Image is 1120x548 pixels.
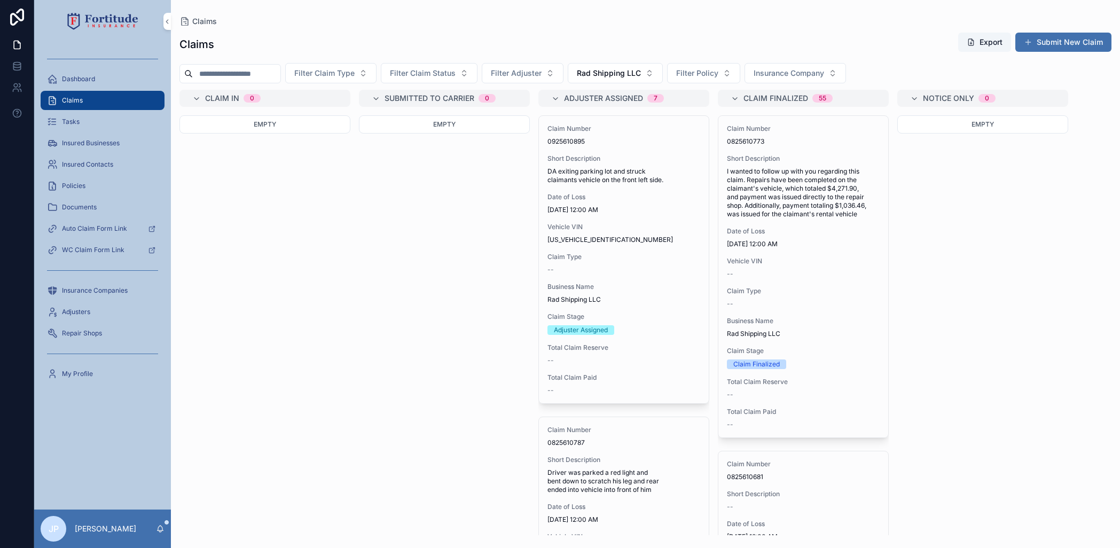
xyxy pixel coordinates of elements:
[547,223,700,231] span: Vehicle VIN
[727,473,880,481] span: 0825610681
[727,533,880,541] span: [DATE] 12:00 AM
[294,68,355,79] span: Filter Claim Type
[547,533,700,541] span: Vehicle VIN
[547,426,700,434] span: Claim Number
[727,287,880,295] span: Claim Type
[547,124,700,133] span: Claim Number
[547,439,700,447] span: 0825610787
[547,356,554,365] span: --
[538,115,709,404] a: Claim Number0925610895Short DescriptionDA exiting parking lot and struck claimants vehicle on the...
[41,69,165,89] a: Dashboard
[743,93,808,104] span: Claim Finalized
[727,317,880,325] span: Business Name
[547,283,700,291] span: Business Name
[547,193,700,201] span: Date of Loss
[547,386,554,395] span: --
[67,13,138,30] img: App logo
[547,295,700,304] span: Rad Shipping LLC
[62,329,102,338] span: Repair Shops
[745,63,846,83] button: Select Button
[547,236,700,244] span: [US_VEHICLE_IDENTIFICATION_NUMBER]
[727,137,880,146] span: 0825610773
[547,343,700,352] span: Total Claim Reserve
[547,265,554,274] span: --
[547,137,700,146] span: 0925610895
[41,198,165,217] a: Documents
[62,139,120,147] span: Insured Businesses
[547,503,700,511] span: Date of Loss
[667,63,740,83] button: Select Button
[192,16,217,27] span: Claims
[41,324,165,343] a: Repair Shops
[62,286,128,295] span: Insurance Companies
[727,270,733,278] span: --
[985,94,989,103] div: 0
[727,390,733,399] span: --
[1015,33,1111,52] button: Submit New Claim
[285,63,377,83] button: Select Button
[727,240,880,248] span: [DATE] 12:00 AM
[41,364,165,383] a: My Profile
[254,120,276,128] span: Empty
[923,93,974,104] span: Notice Only
[62,370,93,378] span: My Profile
[62,118,80,126] span: Tasks
[718,115,889,438] a: Claim Number0825610773Short DescriptionI wanted to follow up with you regarding this claim. Repai...
[727,330,880,338] span: Rad Shipping LLC
[62,160,113,169] span: Insured Contacts
[547,456,700,464] span: Short Description
[727,408,880,416] span: Total Claim Paid
[62,203,97,212] span: Documents
[727,420,733,429] span: --
[676,68,718,79] span: Filter Policy
[385,93,474,104] span: Submitted to Carrier
[41,155,165,174] a: Insured Contacts
[727,227,880,236] span: Date of Loss
[564,93,643,104] span: Adjuster Assigned
[554,325,608,335] div: Adjuster Assigned
[41,176,165,195] a: Policies
[62,308,90,316] span: Adjusters
[568,63,663,83] button: Select Button
[390,68,456,79] span: Filter Claim Status
[733,359,780,369] div: Claim Finalized
[62,96,83,105] span: Claims
[179,37,214,52] h1: Claims
[727,124,880,133] span: Claim Number
[958,33,1011,52] button: Export
[547,206,700,214] span: [DATE] 12:00 AM
[727,347,880,355] span: Claim Stage
[727,503,733,511] span: --
[491,68,542,79] span: Filter Adjuster
[547,167,700,184] span: DA exiting parking lot and struck claimants vehicle on the front left side.
[62,224,127,233] span: Auto Claim Form Link
[972,120,994,128] span: Empty
[547,253,700,261] span: Claim Type
[41,112,165,131] a: Tasks
[41,281,165,300] a: Insurance Companies
[205,93,239,104] span: Claim In
[547,373,700,382] span: Total Claim Paid
[485,94,489,103] div: 0
[62,182,85,190] span: Policies
[727,378,880,386] span: Total Claim Reserve
[250,94,254,103] div: 0
[819,94,826,103] div: 55
[547,154,700,163] span: Short Description
[482,63,563,83] button: Select Button
[547,515,700,524] span: [DATE] 12:00 AM
[49,522,59,535] span: JP
[41,91,165,110] a: Claims
[547,312,700,321] span: Claim Stage
[754,68,824,79] span: Insurance Company
[727,520,880,528] span: Date of Loss
[41,134,165,153] a: Insured Businesses
[62,246,124,254] span: WC Claim Form Link
[179,16,217,27] a: Claims
[654,94,657,103] div: 7
[727,460,880,468] span: Claim Number
[433,120,456,128] span: Empty
[41,240,165,260] a: WC Claim Form Link
[727,154,880,163] span: Short Description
